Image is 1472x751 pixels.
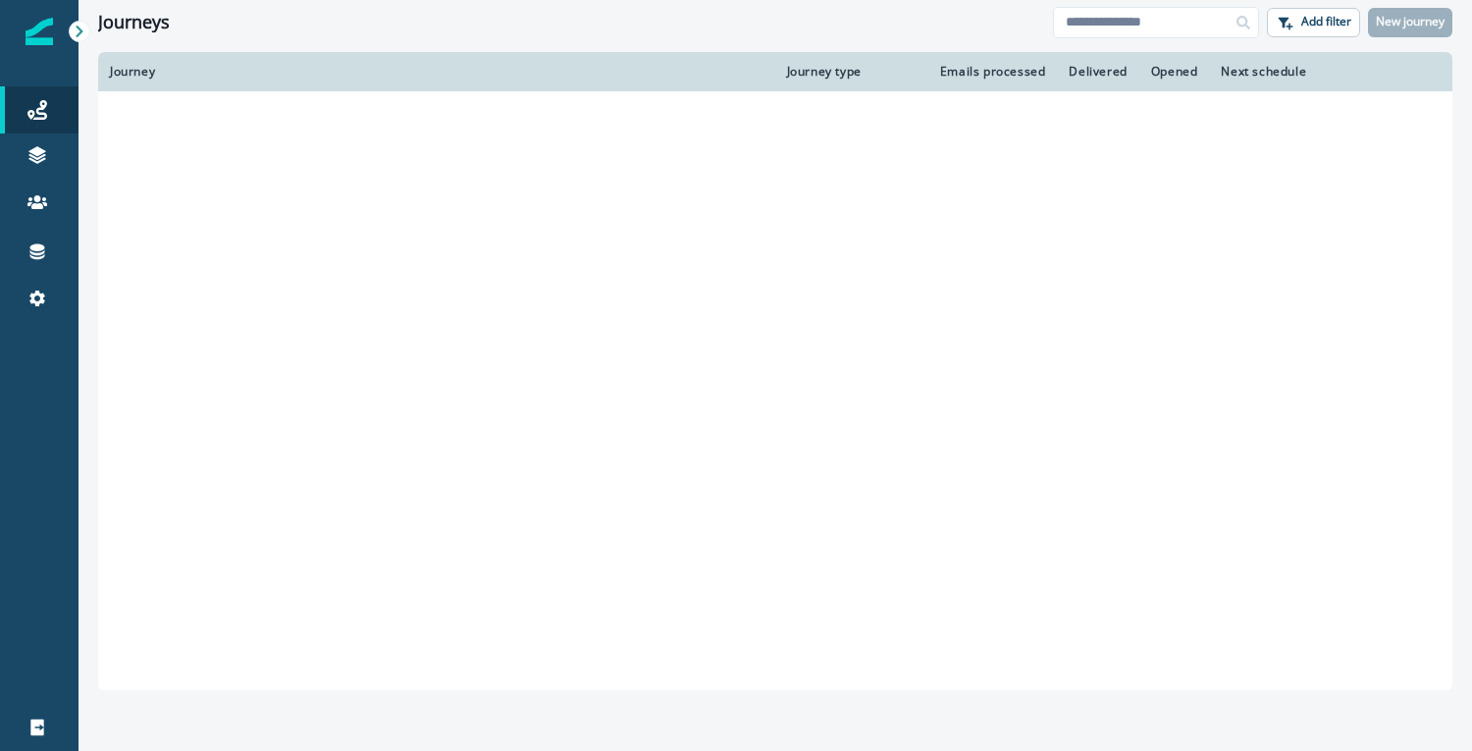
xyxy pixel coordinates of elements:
[1267,8,1360,37] button: Add filter
[1069,64,1127,80] div: Delivered
[1151,64,1198,80] div: Opened
[1368,8,1452,37] button: New journey
[932,64,1045,80] div: Emails processed
[26,18,53,45] img: Inflection
[110,64,763,80] div: Journey
[1376,15,1445,28] p: New journey
[1301,15,1351,28] p: Add filter
[98,12,170,33] h1: Journeys
[1221,64,1392,80] div: Next schedule
[787,64,910,80] div: Journey type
